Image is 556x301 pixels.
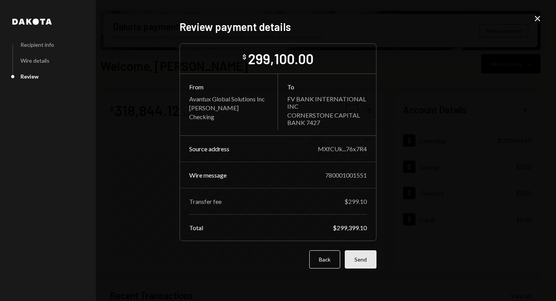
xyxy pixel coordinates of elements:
[189,224,203,231] div: Total
[189,95,268,103] div: Avantux Global Solutions Inc
[344,198,367,205] div: $299.10
[189,113,268,120] div: Checking
[287,111,367,126] div: CORNERSTONE CAPITAL BANK 7427
[309,250,340,269] button: Back
[345,250,376,269] button: Send
[189,171,227,179] div: Wire message
[325,171,367,179] div: 780001001551
[287,83,367,91] div: To
[242,53,246,61] div: $
[189,145,229,152] div: Source address
[20,41,54,48] div: Recipient info
[20,73,39,80] div: Review
[189,83,268,91] div: From
[287,95,367,110] div: FV BANK INTERNATIONAL INC
[20,57,49,64] div: Wire details
[333,224,367,231] div: $299,399.10
[318,145,367,152] div: MXfCUk...76x7R4
[180,19,376,34] h2: Review payment details
[248,50,314,67] div: 299,100.00
[189,104,268,111] div: [PERSON_NAME]
[189,198,222,205] div: Transfer fee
